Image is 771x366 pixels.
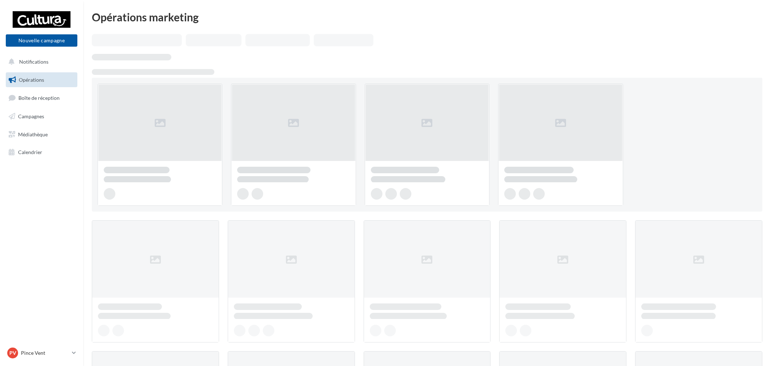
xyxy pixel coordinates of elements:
div: Opérations marketing [92,12,762,22]
p: Pince Vent [21,349,69,357]
span: Calendrier [18,149,42,155]
button: Nouvelle campagne [6,34,77,47]
a: Opérations [4,72,79,88]
span: Notifications [19,59,48,65]
span: Opérations [19,77,44,83]
a: Calendrier [4,145,79,160]
span: Médiathèque [18,131,48,137]
a: Boîte de réception [4,90,79,106]
span: Campagnes [18,113,44,119]
span: Boîte de réception [18,95,60,101]
a: PV Pince Vent [6,346,77,360]
a: Campagnes [4,109,79,124]
button: Notifications [4,54,76,69]
a: Médiathèque [4,127,79,142]
span: PV [9,349,16,357]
